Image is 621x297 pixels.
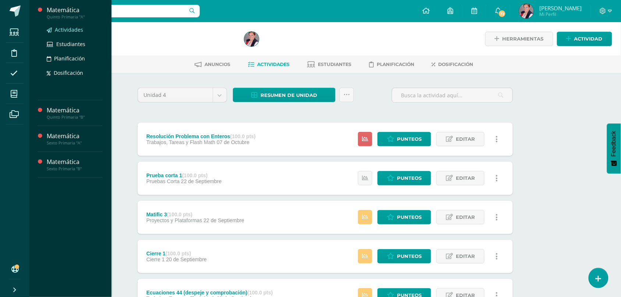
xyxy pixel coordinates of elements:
span: 22 de Septiembre [181,178,222,184]
span: Editar [456,171,475,185]
div: Matific 3 [146,212,244,217]
strong: (100.0 pts) [166,251,191,256]
input: Busca un usuario... [34,5,200,17]
h1: Matemática [57,30,235,41]
a: Actividad [557,32,612,46]
span: Actividad [574,32,603,46]
input: Busca la actividad aquí... [392,88,512,102]
a: Actividades [248,59,290,70]
div: Resolución Problema con Enteros [146,133,256,139]
a: MatemáticaSexto Primaria "A" [47,132,103,146]
a: Planificación [47,54,103,63]
a: Herramientas [485,32,553,46]
div: Cierre 1 [146,251,207,256]
span: 22 de Septiembre [204,217,245,223]
a: Unidad 4 [138,88,227,102]
span: Editar [456,249,475,263]
div: Quinto Primaria "B" [47,115,103,120]
a: Punteos [377,132,431,146]
span: Planificación [54,55,85,62]
span: Proyectos y Plataformas [146,217,202,223]
a: Estudiantes [47,40,103,48]
div: Matemática [47,6,103,14]
div: Sexto Primaria 'A' [57,41,235,48]
span: Punteos [397,249,422,263]
div: Matemática [47,132,103,140]
strong: (100.0 pts) [182,172,207,178]
a: Planificación [369,59,414,70]
span: 72 [498,10,506,18]
span: Herramientas [503,32,544,46]
a: Anuncios [195,59,230,70]
span: Mi Perfil [539,11,582,17]
span: Unidad 4 [143,88,207,102]
a: Dosificación [47,69,103,77]
div: Prueba corta 1 [146,172,222,178]
div: Matemática [47,158,103,166]
span: Punteos [397,210,422,224]
strong: (100.0 pts) [230,133,256,139]
strong: (100.0 pts) [167,212,192,217]
span: Editar [456,210,475,224]
a: Dosificación [432,59,473,70]
span: Actividades [257,62,290,67]
a: Punteos [377,249,431,263]
span: Anuncios [205,62,230,67]
span: Actividades [55,26,83,33]
img: b642a002b92f01e9ab70c74b6c3c30d5.png [244,32,259,46]
a: Punteos [377,210,431,224]
div: Quinto Primaria "A" [47,14,103,20]
a: Resumen de unidad [233,88,336,102]
span: Feedback [611,131,617,157]
span: Trabajos, Tareas y Flash Math [146,139,216,145]
span: Pruebas Corta [146,178,180,184]
div: Sexto Primaria "A" [47,140,103,146]
a: Actividades [47,25,103,34]
a: MatemáticaSexto Primaria "B" [47,158,103,171]
span: 20 de Septiembre [166,256,207,262]
strong: (100.0 pts) [248,290,273,296]
span: Punteos [397,132,422,146]
span: Dosificación [439,62,473,67]
span: Editar [456,132,475,146]
span: Estudiantes [318,62,351,67]
img: b642a002b92f01e9ab70c74b6c3c30d5.png [519,4,534,18]
div: Sexto Primaria "B" [47,166,103,171]
a: Punteos [377,171,431,185]
span: Estudiantes [56,41,85,48]
span: 07 de Octubre [217,139,249,145]
span: Punteos [397,171,422,185]
button: Feedback - Mostrar encuesta [607,123,621,174]
span: Dosificación [54,69,83,76]
a: MatemáticaQuinto Primaria "A" [47,6,103,20]
div: Matemática [47,106,103,115]
a: Estudiantes [307,59,351,70]
span: Resumen de unidad [260,88,317,102]
span: [PERSON_NAME] [539,4,582,12]
span: Cierre 1 [146,256,165,262]
div: Ecuaciones 44 (despeje y comprobación) [146,290,273,296]
a: MatemáticaQuinto Primaria "B" [47,106,103,120]
span: Planificación [377,62,414,67]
